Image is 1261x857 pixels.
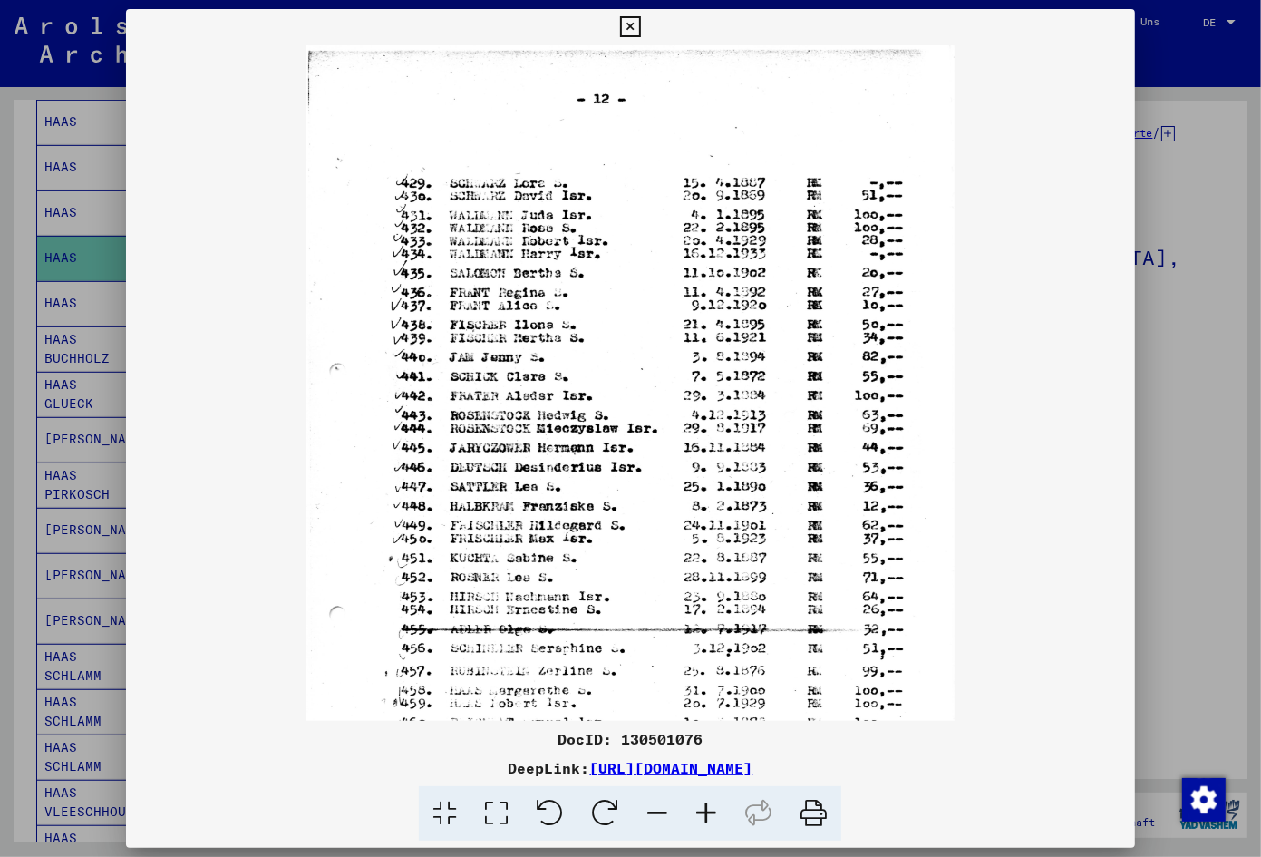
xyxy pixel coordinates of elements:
[1181,777,1225,821] div: Zustimmung ändern
[126,757,1135,779] div: DeepLink:
[126,728,1135,750] div: DocID: 130501076
[1182,778,1226,822] img: Zustimmung ändern
[589,759,752,777] a: [URL][DOMAIN_NAME]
